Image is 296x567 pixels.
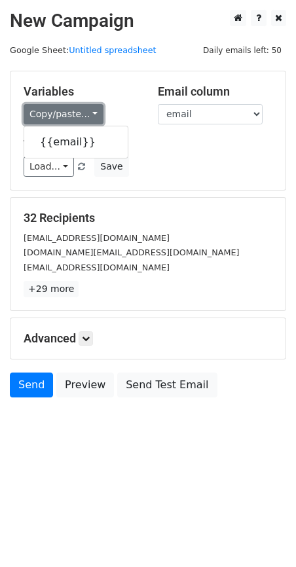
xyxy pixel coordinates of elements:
h5: Email column [158,84,272,99]
small: [DOMAIN_NAME][EMAIL_ADDRESS][DOMAIN_NAME] [24,247,239,257]
h5: Variables [24,84,138,99]
small: [EMAIL_ADDRESS][DOMAIN_NAME] [24,233,170,243]
a: Send Test Email [117,373,217,397]
h5: 32 Recipients [24,211,272,225]
a: +29 more [24,281,79,297]
a: Daily emails left: 50 [198,45,286,55]
small: Google Sheet: [10,45,157,55]
iframe: Chat Widget [231,504,296,567]
a: Untitled spreadsheet [69,45,156,55]
button: Save [94,156,128,177]
span: Daily emails left: 50 [198,43,286,58]
a: Load... [24,156,74,177]
small: [EMAIL_ADDRESS][DOMAIN_NAME] [24,263,170,272]
h5: Advanced [24,331,272,346]
a: Send [10,373,53,397]
a: Copy/paste... [24,104,103,124]
h2: New Campaign [10,10,286,32]
a: {{email}} [24,132,128,153]
a: Preview [56,373,114,397]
